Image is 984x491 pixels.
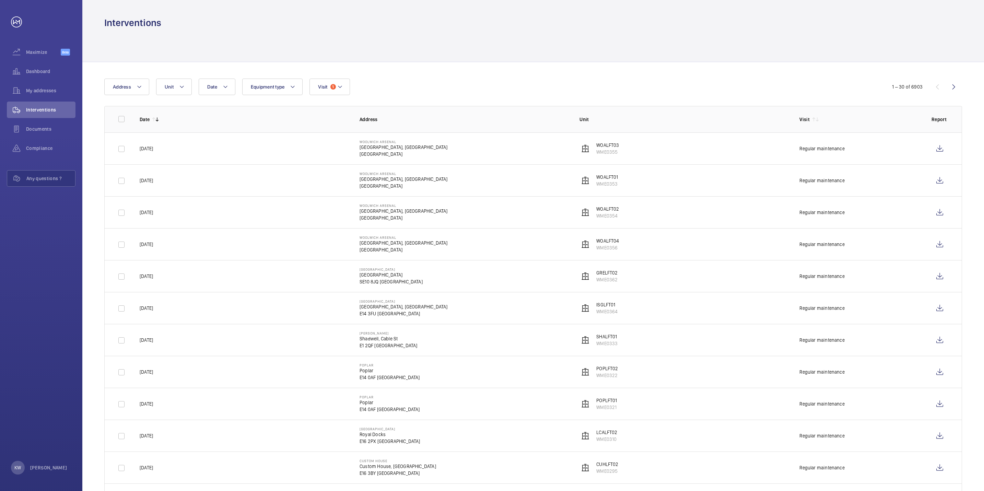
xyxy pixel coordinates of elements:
[596,276,618,283] p: WME0362
[581,400,589,408] img: elevator.svg
[799,116,810,123] p: Visit
[360,406,420,413] p: E14 0AF [GEOGRAPHIC_DATA]
[251,84,285,90] span: Equipment type
[360,116,569,123] p: Address
[140,209,153,216] p: [DATE]
[799,464,844,471] div: Regular maintenance
[242,79,303,95] button: Equipment type
[581,336,589,344] img: elevator.svg
[26,175,75,182] span: Any questions ?
[799,241,844,248] div: Regular maintenance
[596,461,618,468] p: CUHLFT02
[799,209,844,216] div: Regular maintenance
[799,432,844,439] div: Regular maintenance
[309,79,350,95] button: Visit1
[14,464,21,471] p: KW
[360,310,448,317] p: E14 3FU [GEOGRAPHIC_DATA]
[596,308,618,315] p: WME0364
[596,244,619,251] p: WME0356
[360,172,448,176] p: Woolwich Arsenal
[596,429,617,436] p: LCALFT02
[140,369,153,375] p: [DATE]
[581,176,589,185] img: elevator.svg
[360,438,420,445] p: E16 2PX [GEOGRAPHIC_DATA]
[581,464,589,472] img: elevator.svg
[360,374,420,381] p: E14 0AF [GEOGRAPHIC_DATA]
[360,470,436,477] p: E16 3BY [GEOGRAPHIC_DATA]
[596,397,617,404] p: POPLFT01
[581,208,589,217] img: elevator.svg
[581,432,589,440] img: elevator.svg
[799,273,844,280] div: Regular maintenance
[799,177,844,184] div: Regular maintenance
[26,145,75,152] span: Compliance
[360,459,436,463] p: Custom House
[360,144,448,151] p: [GEOGRAPHIC_DATA], [GEOGRAPHIC_DATA]
[596,237,619,244] p: WOALFT04
[113,84,131,90] span: Address
[104,79,149,95] button: Address
[26,68,75,75] span: Dashboard
[596,174,618,180] p: WOALFT01
[596,206,619,212] p: WOALFT02
[140,305,153,312] p: [DATE]
[207,84,217,90] span: Date
[360,246,448,253] p: [GEOGRAPHIC_DATA]
[199,79,235,95] button: Date
[360,335,417,342] p: Shadwell, Cable St
[579,116,788,123] p: Unit
[360,214,448,221] p: [GEOGRAPHIC_DATA]
[596,365,618,372] p: POPLFT02
[360,239,448,246] p: [GEOGRAPHIC_DATA], [GEOGRAPHIC_DATA]
[596,468,618,475] p: WME0295
[932,116,948,123] p: Report
[581,144,589,153] img: elevator.svg
[360,278,423,285] p: SE10 8JQ [GEOGRAPHIC_DATA]
[140,273,153,280] p: [DATE]
[360,463,436,470] p: Custom House, [GEOGRAPHIC_DATA]
[360,331,417,335] p: [PERSON_NAME]
[596,404,617,411] p: WME0321
[26,49,61,56] span: Maximize
[596,180,618,187] p: WME0353
[360,183,448,189] p: [GEOGRAPHIC_DATA]
[596,372,618,379] p: WME0322
[799,337,844,343] div: Regular maintenance
[360,299,448,303] p: [GEOGRAPHIC_DATA]
[140,464,153,471] p: [DATE]
[581,368,589,376] img: elevator.svg
[799,145,844,152] div: Regular maintenance
[581,304,589,312] img: elevator.svg
[360,267,423,271] p: [GEOGRAPHIC_DATA]
[360,303,448,310] p: [GEOGRAPHIC_DATA], [GEOGRAPHIC_DATA]
[26,126,75,132] span: Documents
[596,149,619,155] p: WME0355
[596,301,618,308] p: ISGLFT01
[318,84,327,90] span: Visit
[892,83,923,90] div: 1 – 30 of 6903
[104,16,161,29] h1: Interventions
[140,177,153,184] p: [DATE]
[596,436,617,443] p: WME0310
[596,333,618,340] p: SHALFT01
[156,79,192,95] button: Unit
[596,142,619,149] p: WOALFT03
[360,427,420,431] p: [GEOGRAPHIC_DATA]
[799,369,844,375] div: Regular maintenance
[61,49,70,56] span: Beta
[360,235,448,239] p: Woolwich Arsenal
[330,84,336,90] span: 1
[26,87,75,94] span: My addresses
[360,342,417,349] p: E1 2QF [GEOGRAPHIC_DATA]
[360,395,420,399] p: Poplar
[140,400,153,407] p: [DATE]
[596,212,619,219] p: WME0354
[360,176,448,183] p: [GEOGRAPHIC_DATA], [GEOGRAPHIC_DATA]
[360,363,420,367] p: Poplar
[596,269,618,276] p: GRELFT02
[581,272,589,280] img: elevator.svg
[596,340,618,347] p: WME0333
[360,203,448,208] p: Woolwich Arsenal
[799,305,844,312] div: Regular maintenance
[799,400,844,407] div: Regular maintenance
